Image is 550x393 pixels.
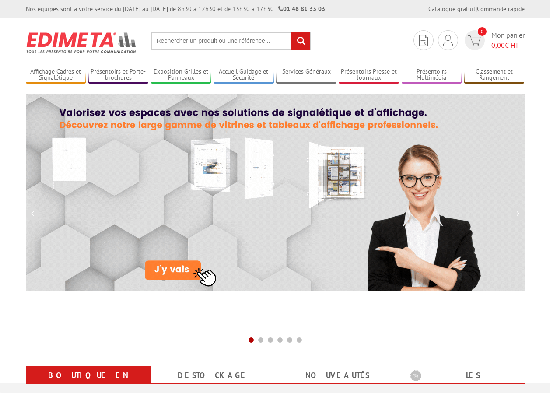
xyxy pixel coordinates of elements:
[491,40,525,50] span: € HT
[428,4,525,13] div: |
[161,368,265,383] a: Destockage
[26,4,325,13] div: Nos équipes sont à votre service du [DATE] au [DATE] de 8h30 à 12h30 et de 13h30 à 17h30
[477,5,525,13] a: Commande rapide
[428,5,476,13] a: Catalogue gratuit
[26,68,86,82] a: Affichage Cadres et Signalétique
[410,368,520,385] b: Les promotions
[286,368,389,383] a: nouveautés
[151,68,211,82] a: Exposition Grilles et Panneaux
[26,26,137,59] img: Présentoir, panneau, stand - Edimeta - PLV, affichage, mobilier bureau, entreprise
[88,68,149,82] a: Présentoirs et Porte-brochures
[419,35,428,46] img: devis rapide
[276,68,336,82] a: Services Généraux
[339,68,399,82] a: Présentoirs Presse et Journaux
[214,68,274,82] a: Accueil Guidage et Sécurité
[468,35,481,46] img: devis rapide
[478,27,487,36] span: 0
[443,35,453,46] img: devis rapide
[464,68,525,82] a: Classement et Rangement
[278,5,325,13] strong: 01 46 81 33 03
[491,30,525,50] span: Mon panier
[462,30,525,50] a: devis rapide 0 Mon panier 0,00€ HT
[491,41,505,49] span: 0,00
[291,32,310,50] input: rechercher
[402,68,462,82] a: Présentoirs Multimédia
[151,32,311,50] input: Rechercher un produit ou une référence...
